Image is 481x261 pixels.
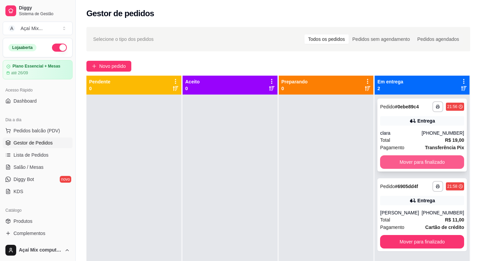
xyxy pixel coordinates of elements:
button: Mover para finalizado [380,235,464,249]
a: Lista de Pedidos [3,150,73,160]
strong: R$ 11,00 [445,217,464,223]
a: DiggySistema de Gestão [3,3,73,19]
strong: Transferência Pix [425,145,464,150]
span: plus [92,64,97,69]
span: Total [380,136,390,144]
div: Dia a dia [3,114,73,125]
span: Novo pedido [99,62,126,70]
div: 21:56 [447,104,457,109]
p: 2 [377,85,403,92]
a: Salão / Mesas [3,162,73,173]
span: Pedidos balcão (PDV) [14,127,60,134]
div: Pedidos agendados [413,34,463,44]
span: Produtos [14,218,32,225]
span: Gestor de Pedidos [14,139,53,146]
p: Preparando [282,78,308,85]
p: 0 [282,85,308,92]
div: Acesso Rápido [3,85,73,96]
div: [PHONE_NUMBER] [422,209,464,216]
span: Diggy [19,5,70,11]
a: Diggy Botnovo [3,174,73,185]
p: Aceito [185,78,200,85]
span: Sistema de Gestão [19,11,70,17]
span: Complementos [14,230,45,237]
span: Total [380,216,390,224]
article: Plano Essencial + Mesas [12,64,60,69]
div: Loja aberta [8,44,36,51]
div: Açaí Mix ... [21,25,43,32]
span: A [8,25,15,32]
div: [PHONE_NUMBER] [422,130,464,136]
p: Em entrega [377,78,403,85]
a: Gestor de Pedidos [3,137,73,148]
strong: # 6905dd4f [395,184,418,189]
span: Pagamento [380,144,404,151]
strong: Cartão de crédito [425,225,464,230]
span: Selecione o tipo dos pedidos [93,35,154,43]
span: Dashboard [14,98,37,104]
span: KDS [14,188,23,195]
button: Novo pedido [86,61,131,72]
h2: Gestor de pedidos [86,8,154,19]
article: até 26/09 [11,70,28,76]
a: Produtos [3,216,73,227]
p: 0 [89,85,110,92]
div: 21:58 [447,184,457,189]
span: Lista de Pedidos [14,152,49,158]
div: Entrega [418,197,435,204]
strong: R$ 19,00 [445,137,464,143]
p: Pendente [89,78,110,85]
div: Todos os pedidos [304,34,349,44]
button: Alterar Status [52,44,67,52]
span: Pedido [380,184,395,189]
div: clara [380,130,422,136]
div: Catálogo [3,205,73,216]
span: Pedido [380,104,395,109]
span: Salão / Mesas [14,164,44,171]
a: Complementos [3,228,73,239]
div: Pedidos sem agendamento [349,34,413,44]
a: KDS [3,186,73,197]
button: Select a team [3,22,73,35]
a: Dashboard [3,96,73,106]
a: Plano Essencial + Mesasaté 26/09 [3,60,73,79]
p: 0 [185,85,200,92]
strong: # 0ebe89c4 [395,104,419,109]
span: Pagamento [380,224,404,231]
button: Açaí Mix computador [3,242,73,258]
div: Entrega [418,118,435,124]
button: Pedidos balcão (PDV) [3,125,73,136]
div: [PERSON_NAME] [380,209,422,216]
button: Mover para finalizado [380,155,464,169]
span: Açaí Mix computador [19,247,62,253]
span: Diggy Bot [14,176,34,183]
